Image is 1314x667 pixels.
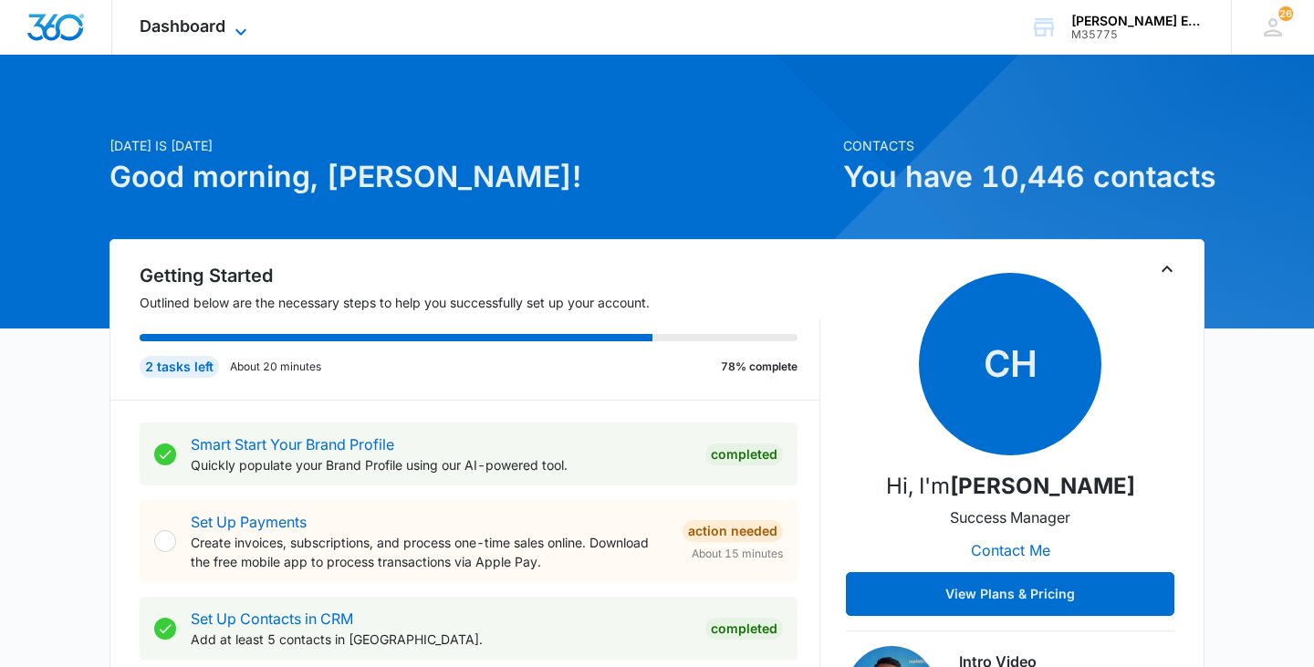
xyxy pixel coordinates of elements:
[950,506,1070,528] p: Success Manager
[191,513,307,531] a: Set Up Payments
[1156,258,1178,280] button: Toggle Collapse
[140,262,820,289] h2: Getting Started
[191,533,668,571] p: Create invoices, subscriptions, and process one-time sales online. Download the free mobile app t...
[683,520,783,542] div: Action Needed
[191,435,394,453] a: Smart Start Your Brand Profile
[1071,28,1204,41] div: account id
[705,618,783,640] div: Completed
[843,155,1204,199] h1: You have 10,446 contacts
[950,473,1135,499] strong: [PERSON_NAME]
[140,293,820,312] p: Outlined below are the necessary steps to help you successfully set up your account.
[1278,6,1293,21] span: 26
[953,528,1069,572] button: Contact Me
[191,455,691,474] p: Quickly populate your Brand Profile using our AI-powered tool.
[140,16,225,36] span: Dashboard
[1278,6,1293,21] div: notifications count
[846,572,1174,616] button: View Plans & Pricing
[919,273,1101,455] span: CH
[886,470,1135,503] p: Hi, I'm
[721,359,798,375] p: 78% complete
[109,155,832,199] h1: Good morning, [PERSON_NAME]!
[843,136,1204,155] p: Contacts
[230,359,321,375] p: About 20 minutes
[705,443,783,465] div: Completed
[191,610,353,628] a: Set Up Contacts in CRM
[140,356,219,378] div: 2 tasks left
[191,630,691,649] p: Add at least 5 contacts in [GEOGRAPHIC_DATA].
[692,546,783,562] span: About 15 minutes
[1071,14,1204,28] div: account name
[109,136,832,155] p: [DATE] is [DATE]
